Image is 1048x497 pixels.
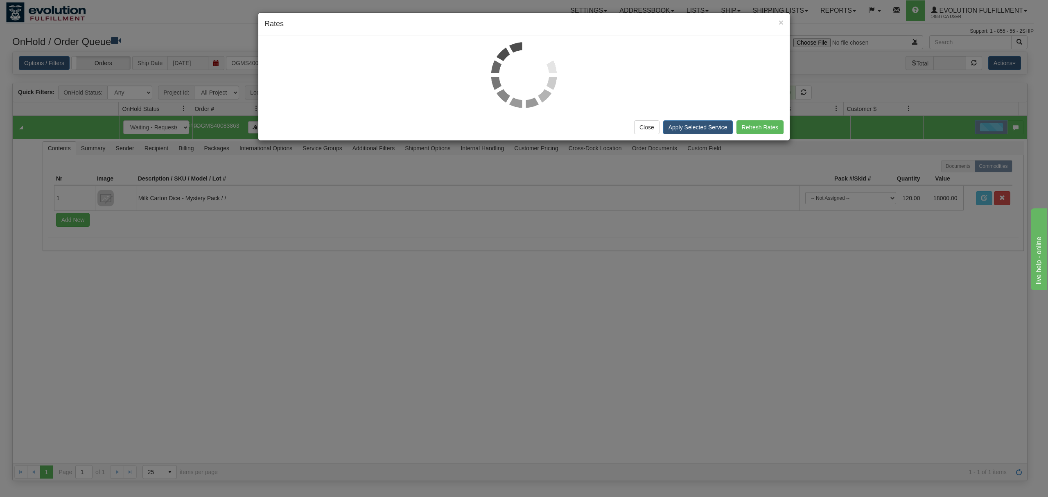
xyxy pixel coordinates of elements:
[1029,207,1047,290] iframe: chat widget
[264,19,784,29] h4: Rates
[779,18,784,27] button: Close
[634,120,660,134] button: Close
[663,120,733,134] button: Apply Selected Service
[779,18,784,27] span: ×
[736,120,784,134] button: Refresh Rates
[491,42,557,108] img: loader.gif
[6,5,76,15] div: live help - online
